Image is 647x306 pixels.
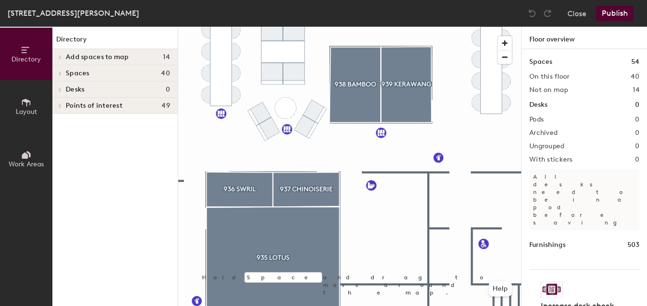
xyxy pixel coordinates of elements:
span: Layout [16,108,37,116]
div: [STREET_ADDRESS][PERSON_NAME] [8,7,139,19]
h1: 503 [627,240,639,250]
h2: Archived [529,129,557,137]
span: 40 [161,70,170,77]
span: Work Areas [9,160,44,168]
h2: Ungrouped [529,143,565,150]
img: Sticker logo [541,281,563,297]
span: 14 [163,53,170,61]
span: Add spaces to map [66,53,129,61]
h1: 0 [635,100,639,110]
h2: With stickers [529,156,573,163]
h2: 0 [635,116,639,123]
p: All desks need to be in a pod before saving [529,169,639,230]
h2: 0 [635,156,639,163]
span: Desks [66,86,84,93]
h2: 40 [631,73,639,81]
h1: 54 [631,57,639,67]
h2: 14 [633,86,639,94]
span: 49 [162,102,170,110]
h2: 0 [635,143,639,150]
h2: 0 [635,129,639,137]
h1: Spaces [529,57,552,67]
button: Help [489,281,512,296]
span: Spaces [66,70,90,77]
span: Points of interest [66,102,122,110]
h2: On this floor [529,73,570,81]
button: Publish [596,6,634,21]
img: Redo [543,9,552,18]
h1: Floor overview [522,27,647,49]
button: Close [567,6,586,21]
h1: Directory [52,34,178,49]
h1: Furnishings [529,240,566,250]
h2: Pods [529,116,544,123]
span: Directory [11,55,41,63]
span: 0 [166,86,170,93]
h1: Desks [529,100,547,110]
h2: Not on map [529,86,568,94]
img: Undo [527,9,537,18]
